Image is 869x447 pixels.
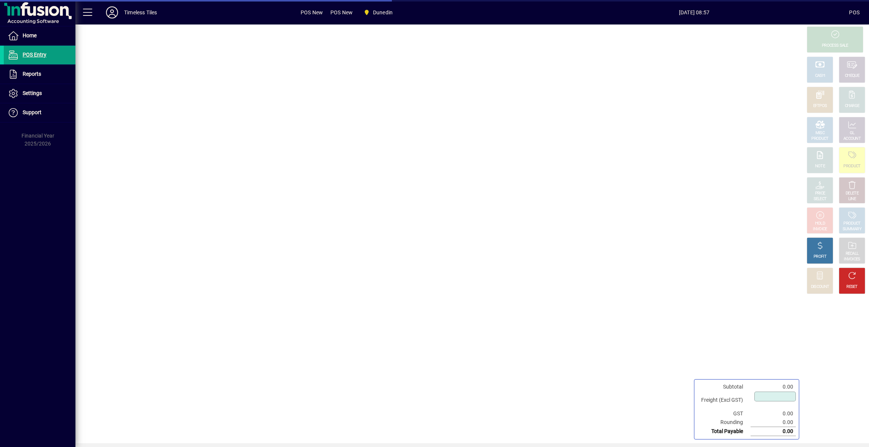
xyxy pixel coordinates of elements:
div: RESET [846,284,858,290]
div: INVOICES [844,257,860,262]
div: PRODUCT [843,164,860,169]
td: 0.00 [751,427,796,436]
div: MISC [815,130,824,136]
div: CHEQUE [845,73,859,79]
div: DELETE [846,191,858,196]
a: Settings [4,84,75,103]
div: RECALL [846,251,859,257]
td: GST [697,409,751,418]
td: 0.00 [751,409,796,418]
div: HOLD [815,221,825,227]
button: Profile [100,6,124,19]
span: Reports [23,71,41,77]
td: Rounding [697,418,751,427]
div: PROFIT [814,254,826,260]
div: ACCOUNT [843,136,861,142]
span: Dunedin [373,6,393,18]
span: Settings [23,90,42,96]
div: SUMMARY [843,227,861,232]
a: Home [4,26,75,45]
td: Subtotal [697,383,751,391]
div: CHARGE [845,103,860,109]
div: INVOICE [813,227,827,232]
a: Support [4,103,75,122]
span: POS Entry [23,52,46,58]
div: Timeless Tiles [124,6,157,18]
span: POS New [330,6,353,18]
div: PRODUCT [843,221,860,227]
div: EFTPOS [813,103,827,109]
div: SELECT [814,196,827,202]
div: POS [849,6,860,18]
div: NOTE [815,164,825,169]
div: DISCOUNT [811,284,829,290]
span: Dunedin [360,6,396,19]
td: Freight (Excl GST) [697,391,751,409]
div: PRODUCT [811,136,828,142]
span: Support [23,109,41,115]
div: PRICE [815,191,825,196]
td: 0.00 [751,383,796,391]
div: PROCESS SALE [822,43,848,49]
span: POS New [301,6,323,18]
div: CASH [815,73,825,79]
a: Reports [4,65,75,84]
span: [DATE] 08:57 [539,6,849,18]
td: Total Payable [697,427,751,436]
td: 0.00 [751,418,796,427]
div: GL [850,130,855,136]
span: Home [23,32,37,38]
div: LINE [848,196,856,202]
